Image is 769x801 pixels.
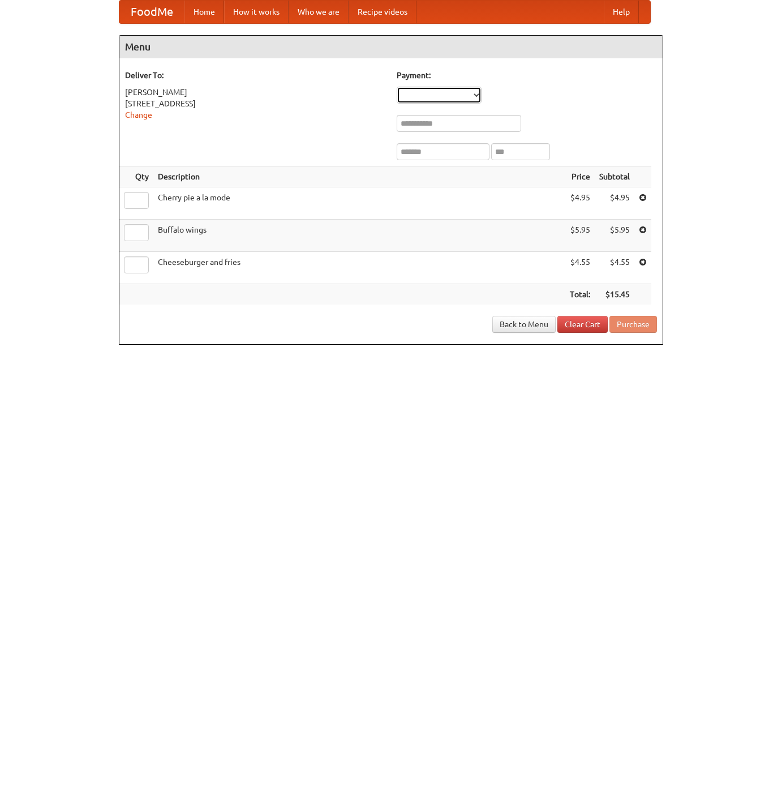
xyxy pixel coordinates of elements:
[119,1,184,23] a: FoodMe
[289,1,349,23] a: Who we are
[397,70,657,81] h5: Payment:
[119,166,153,187] th: Qty
[125,98,385,109] div: [STREET_ADDRESS]
[565,187,595,220] td: $4.95
[565,166,595,187] th: Price
[595,187,634,220] td: $4.95
[565,220,595,252] td: $5.95
[153,166,565,187] th: Description
[557,316,608,333] a: Clear Cart
[609,316,657,333] button: Purchase
[349,1,416,23] a: Recipe videos
[595,220,634,252] td: $5.95
[492,316,556,333] a: Back to Menu
[184,1,224,23] a: Home
[119,36,663,58] h4: Menu
[153,252,565,284] td: Cheeseburger and fries
[565,284,595,305] th: Total:
[153,220,565,252] td: Buffalo wings
[153,187,565,220] td: Cherry pie a la mode
[565,252,595,284] td: $4.55
[125,70,385,81] h5: Deliver To:
[595,252,634,284] td: $4.55
[125,87,385,98] div: [PERSON_NAME]
[595,284,634,305] th: $15.45
[604,1,639,23] a: Help
[125,110,152,119] a: Change
[224,1,289,23] a: How it works
[595,166,634,187] th: Subtotal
